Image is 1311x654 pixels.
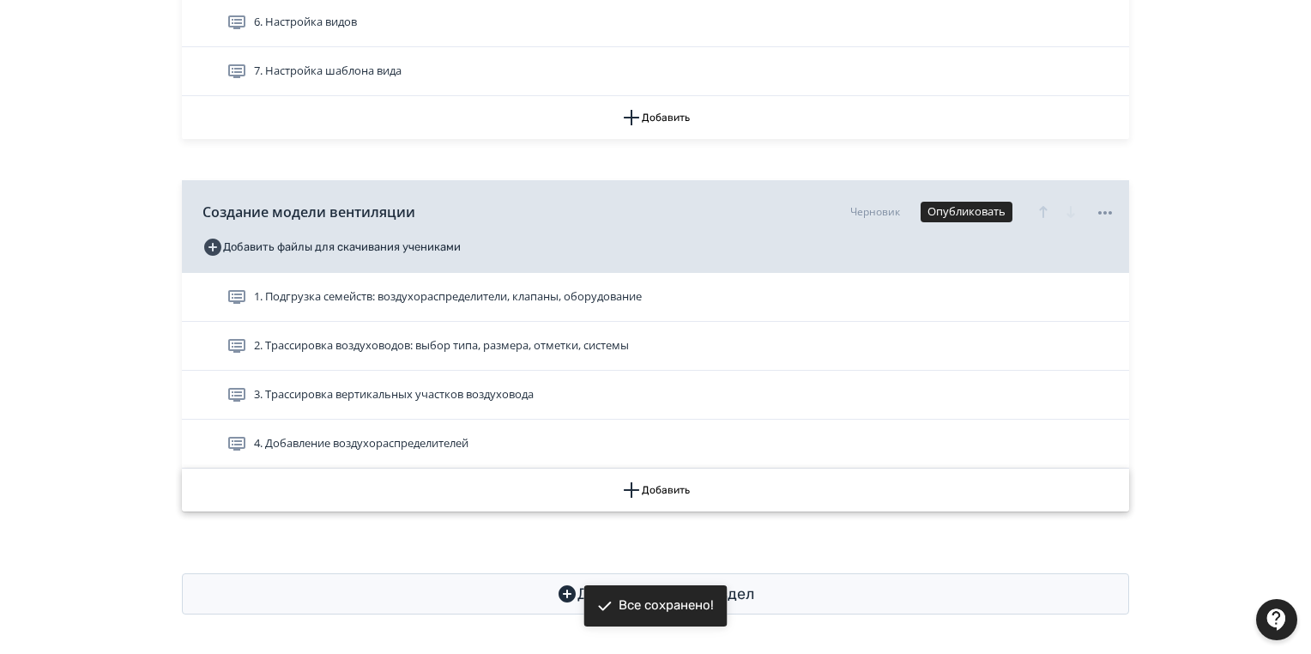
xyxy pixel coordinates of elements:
div: 3. Трассировка вертикальных участков воздуховода [182,371,1129,420]
div: 1. Подгрузка семейств: воздухораспределители, клапаны, оборудование [182,273,1129,322]
button: Добавить новый раздел [182,573,1129,615]
button: Опубликовать [921,202,1012,222]
button: Добавить [182,469,1129,512]
div: Все сохранено! [619,597,714,615]
span: 6. Настройка видов [254,14,357,31]
span: 4. Добавление воздухораспределителей [254,435,468,452]
div: Черновик [850,204,900,220]
span: Создание модели вентиляции [202,202,415,222]
div: 4. Добавление воздухораспределителей [182,420,1129,469]
span: 7. Настройка шаблона вида [254,63,402,80]
div: 7. Настройка шаблона вида [182,47,1129,96]
span: 1. Подгрузка семейств: воздухораспределители, клапаны, оборудование [254,288,642,306]
span: 3. Трассировка вертикальных участков воздуховода [254,386,534,403]
button: Добавить файлы для скачивания учениками [202,233,461,261]
div: 2. Трассировка воздуховодов: выбор типа, размера, отметки, системы [182,322,1129,371]
button: Добавить [182,96,1129,139]
span: 2. Трассировка воздуховодов: выбор типа, размера, отметки, системы [254,337,629,354]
